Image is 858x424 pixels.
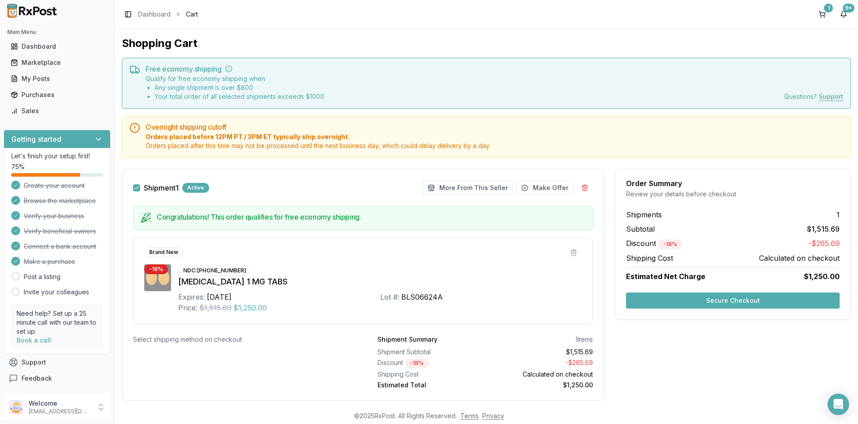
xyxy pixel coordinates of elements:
div: Order Summary [626,180,840,187]
span: Estimated Net Charge [626,272,705,281]
h5: Free economy shipping [146,65,843,72]
div: $1,515.69 [489,348,593,356]
h3: Getting started [11,134,61,144]
button: My Posts [4,72,111,86]
button: Dashboard [4,39,111,54]
p: [EMAIL_ADDRESS][DOMAIN_NAME] [29,408,91,415]
a: Dashboard [138,10,171,19]
span: 1 [837,209,840,220]
div: 1 items [575,335,593,344]
div: 9+ [843,4,854,13]
div: Calculated on checkout [489,370,593,379]
div: [DATE] [207,292,232,302]
span: Verify beneficial owners [24,227,96,236]
span: Orders placed before 12PM PT / 3PM ET typically ship overnight. [146,132,843,141]
div: 1 [824,4,833,13]
button: Secure Checkout [626,293,840,309]
span: Connect a bank account [24,242,96,251]
a: Terms [460,412,479,420]
div: Dashboard [11,42,103,51]
div: BLS06624A [401,292,443,302]
button: More From This Seller [423,181,513,195]
span: Cart [186,10,198,19]
div: Open Intercom Messenger [828,394,849,415]
div: $1,250.00 [489,381,593,390]
div: - 18 % [144,264,168,274]
a: Purchases [7,87,107,103]
div: Active [182,183,209,193]
div: Questions? [784,92,843,101]
span: $1,515.69 [199,302,232,313]
div: Shipment Summary [378,335,438,344]
div: Shipment Subtotal [378,348,482,356]
span: Calculated on checkout [759,253,840,263]
h1: Shopping Cart [122,36,851,51]
div: Price: [178,302,197,313]
nav: breadcrumb [138,10,198,19]
a: Sales [7,103,107,119]
span: Subtotal [626,224,655,234]
button: 1 [815,7,829,21]
div: Sales [11,106,103,115]
a: My Posts [7,71,107,87]
button: Feedback [4,370,111,386]
div: Qualify for free economy shipping when [146,74,324,101]
span: Verify your business [24,212,84,220]
a: Invite your colleagues [24,288,89,297]
li: Any single shipment is over $ 800 [154,83,324,92]
span: $1,250.00 [804,271,840,282]
div: Lot #: [380,292,399,302]
a: Marketplace [7,55,107,71]
div: - 18 % [658,239,682,249]
a: Book a call [17,336,51,344]
span: Browse the marketplace [24,196,96,205]
div: Purchases [11,90,103,99]
h5: Congratulations! This order qualifies for free economy shipping. [157,213,585,220]
button: Marketplace [4,55,111,70]
div: [MEDICAL_DATA] 1 MG TABS [178,276,582,288]
img: Rexulti 1 MG TABS [144,264,171,291]
div: Discount [378,358,482,368]
div: - $265.69 [489,358,593,368]
span: Shipping Cost [626,253,673,263]
span: Make a purchase [24,257,75,266]
h2: Main Menu [7,29,107,36]
span: -$265.69 [808,238,840,249]
div: My Posts [11,74,103,83]
p: Need help? Set up a 25 minute call with our team to set up. [17,309,98,336]
div: Expires: [178,292,205,302]
span: $1,515.69 [807,224,840,234]
img: User avatar [9,400,23,414]
div: Shipping Cost [378,370,482,379]
button: Make Offer [516,181,573,195]
a: Post a listing [24,272,60,281]
a: Privacy [482,412,504,420]
p: Let's finish your setup first! [11,152,103,161]
h5: Overnight shipping cutoff [146,123,843,131]
div: NDC: [PHONE_NUMBER] [178,266,251,276]
button: Purchases [4,88,111,102]
span: Feedback [21,374,52,383]
div: Select shipping method on checkout [133,335,349,344]
div: Estimated Total [378,381,482,390]
span: Shipments [626,209,662,220]
span: Create your account [24,181,85,190]
span: Orders placed after this time may not be processed until the next business day, which could delay... [146,141,843,150]
a: Dashboard [7,38,107,55]
img: RxPost Logo [4,4,61,18]
span: $1,250.00 [233,302,267,313]
span: Make Offer [533,183,568,192]
div: Marketplace [11,58,103,67]
li: Your total order of all selected shipments exceeds $ 1000 [154,92,324,101]
p: Welcome [29,399,91,408]
div: Review your details before checkout [626,190,840,199]
button: 9+ [837,7,851,21]
button: Sales [4,104,111,118]
div: Brand New [144,247,183,257]
div: - 18 % [405,358,429,368]
label: Shipment 1 [144,184,179,191]
span: 75 % [11,162,25,171]
button: Support [4,354,111,370]
span: Discount [626,239,682,248]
